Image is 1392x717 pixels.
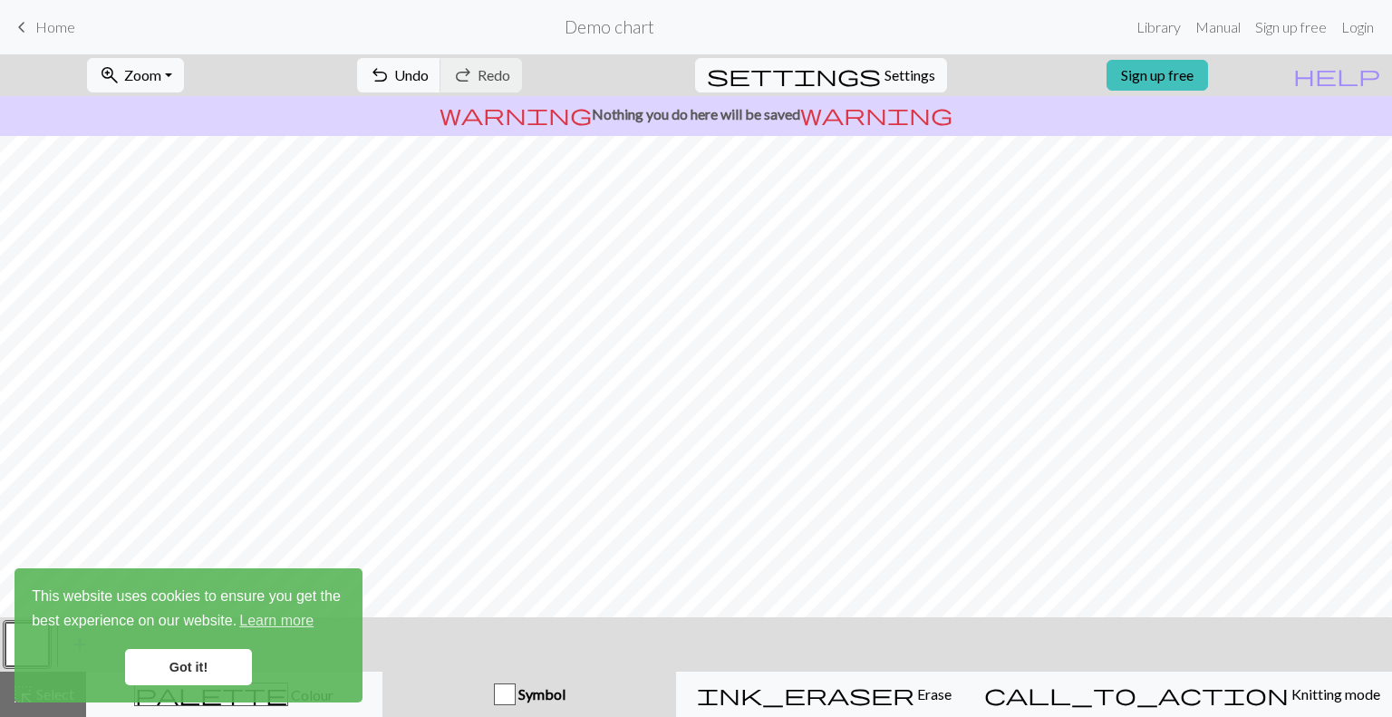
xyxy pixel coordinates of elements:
span: Symbol [516,685,565,702]
span: Undo [394,66,429,83]
span: Zoom [124,66,161,83]
span: highlight_alt [12,682,34,707]
button: Zoom [87,58,184,92]
a: Login [1334,9,1381,45]
div: cookieconsent [14,568,362,702]
a: Library [1129,9,1188,45]
button: Knitting mode [972,672,1392,717]
button: Undo [357,58,441,92]
button: Symbol [382,672,677,717]
a: Home [11,12,75,43]
a: learn more about cookies [237,607,316,635]
p: Nothing you do here will be saved [7,103,1385,125]
a: dismiss cookie message [125,649,252,685]
span: Erase [914,685,952,702]
span: This website uses cookies to ensure you get the best experience on our website. [32,586,345,635]
i: Settings [707,64,881,86]
span: settings [707,63,881,88]
span: warning [440,102,592,127]
span: call_to_action [984,682,1289,707]
a: Manual [1188,9,1248,45]
a: Sign up free [1107,60,1208,91]
span: Home [35,18,75,35]
a: Sign up free [1248,9,1334,45]
span: zoom_in [99,63,121,88]
button: Erase [676,672,972,717]
span: warning [800,102,952,127]
span: Knitting mode [1289,685,1380,702]
button: SettingsSettings [695,58,947,92]
span: ink_eraser [697,682,914,707]
span: Settings [884,64,935,86]
span: help [1293,63,1380,88]
h2: Demo chart [565,16,654,37]
span: keyboard_arrow_left [11,15,33,40]
span: undo [369,63,391,88]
